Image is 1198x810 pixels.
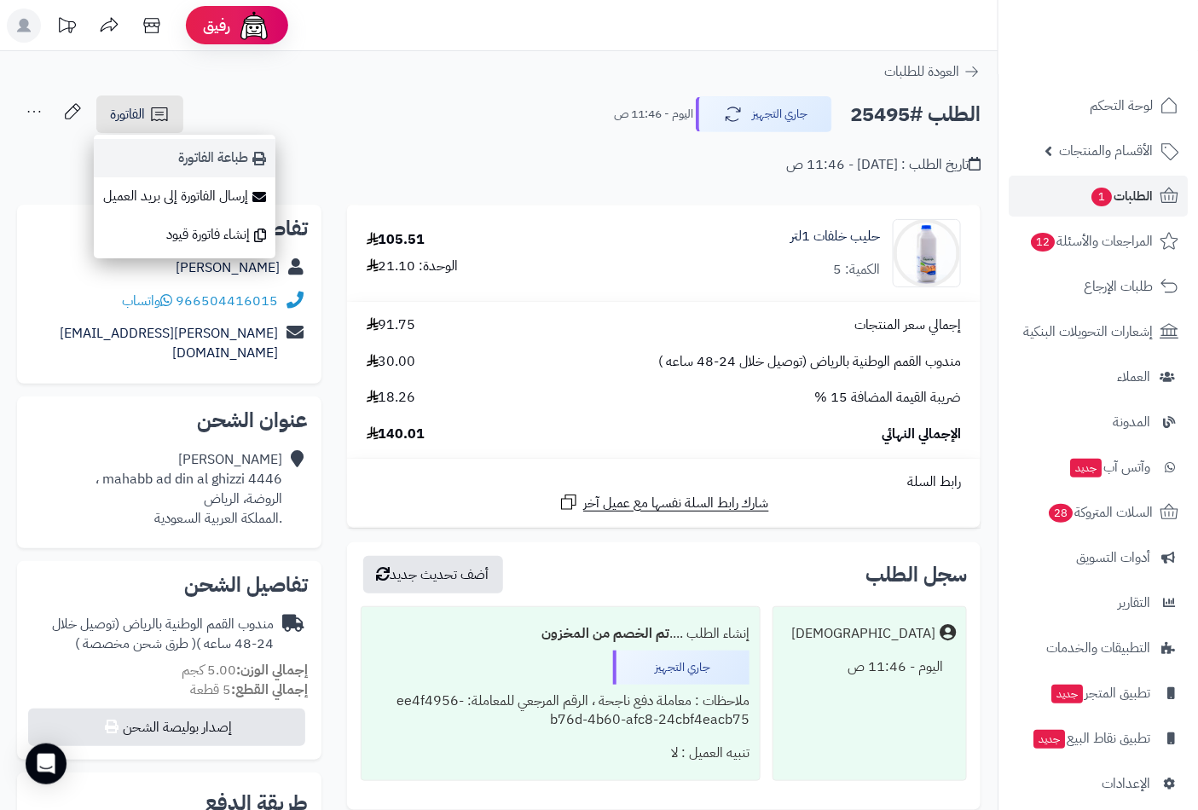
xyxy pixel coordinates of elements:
a: السلات المتروكة28 [1009,492,1188,533]
button: أضف تحديث جديد [363,556,503,593]
div: الكمية: 5 [833,260,880,280]
h2: تفاصيل الشحن [31,575,308,595]
a: شارك رابط السلة نفسها مع عميل آخر [558,492,769,513]
button: إصدار بوليصة الشحن [28,709,305,746]
span: وآتس آب [1068,455,1150,479]
a: واتساب [122,291,172,311]
a: طباعة الفاتورة [94,139,275,177]
strong: إجمالي القطع: [231,680,308,700]
a: إنشاء فاتورة قيود [94,216,275,254]
h2: تفاصيل العميل [31,218,308,239]
a: تطبيق المتجرجديد [1009,673,1188,714]
a: طلبات الإرجاع [1009,266,1188,307]
span: المدونة [1113,410,1150,434]
span: التطبيقات والخدمات [1046,636,1150,660]
div: الوحدة: 21.10 [367,257,459,276]
a: إشعارات التحويلات البنكية [1009,311,1188,352]
span: جديد [1070,459,1102,477]
div: 105.51 [367,230,425,250]
a: لوحة التحكم [1009,85,1188,126]
span: إشعارات التحويلات البنكية [1023,320,1153,344]
div: اليوم - 11:46 ص [784,651,956,684]
div: تنبيه العميل : لا [372,737,749,770]
small: اليوم - 11:46 ص [614,106,693,123]
a: أدوات التسويق [1009,537,1188,578]
a: [PERSON_NAME] [176,257,280,278]
div: Open Intercom Messenger [26,743,67,784]
span: 18.26 [367,388,416,408]
span: رفيق [203,15,230,36]
img: logo-2.png [1082,13,1182,49]
a: المدونة [1009,402,1188,443]
span: ( طرق شحن مخصصة ) [75,634,196,654]
div: مندوب القمم الوطنية بالرياض (توصيل خلال 24-48 ساعه ) [31,615,274,654]
span: جديد [1051,685,1083,703]
span: الإعدادات [1102,772,1150,796]
span: جديد [1033,730,1065,749]
span: العودة للطلبات [884,61,959,82]
img: 1696968873-27-90x90.jpg [894,219,960,287]
span: الأقسام والمنتجات [1059,139,1153,163]
h3: سجل الطلب [865,564,967,585]
a: حليب خلفات 1لتر [790,227,880,246]
span: 28 [1048,503,1074,524]
span: تطبيق المتجر [1050,681,1150,705]
a: وآتس آبجديد [1009,447,1188,488]
span: الإجمالي النهائي [882,425,961,444]
div: إنشاء الطلب .... [372,617,749,651]
h2: عنوان الشحن [31,410,308,431]
span: 1 [1091,187,1113,207]
span: ضريبة القيمة المضافة 15 % [814,388,961,408]
small: 5.00 كجم [182,660,308,680]
span: طلبات الإرجاع [1084,275,1153,298]
a: العملاء [1009,356,1188,397]
span: تطبيق نقاط البيع [1032,726,1150,750]
a: [PERSON_NAME][EMAIL_ADDRESS][DOMAIN_NAME] [60,323,278,363]
span: المراجعات والأسئلة [1029,229,1153,253]
div: رابط السلة [354,472,974,492]
div: تاريخ الطلب : [DATE] - 11:46 ص [786,155,981,175]
div: جاري التجهيز [613,651,749,685]
a: الطلبات1 [1009,176,1188,217]
a: الإعدادات [1009,763,1188,804]
div: ملاحظات : معاملة دفع ناجحة ، الرقم المرجعي للمعاملة: ee4f4956-b76d-4b60-afc8-24cbf4eacb75 [372,685,749,738]
a: العودة للطلبات [884,61,981,82]
span: العملاء [1117,365,1150,389]
a: المراجعات والأسئلة12 [1009,221,1188,262]
h2: الطلب #25495 [850,97,981,132]
strong: إجمالي الوزن: [236,660,308,680]
span: مندوب القمم الوطنية بالرياض (توصيل خلال 24-48 ساعه ) [658,352,961,372]
span: السلات المتروكة [1047,500,1153,524]
a: 966504416015 [176,291,278,311]
span: لوحة التحكم [1090,94,1153,118]
a: الفاتورة [96,95,183,133]
span: الفاتورة [110,104,145,124]
span: 140.01 [367,425,425,444]
a: تطبيق نقاط البيعجديد [1009,718,1188,759]
span: الطلبات [1090,184,1153,208]
a: التطبيقات والخدمات [1009,628,1188,668]
span: 12 [1030,232,1056,252]
a: تحديثات المنصة [45,9,88,47]
button: جاري التجهيز [696,96,832,132]
span: 30.00 [367,352,416,372]
small: 5 قطعة [190,680,308,700]
span: التقارير [1118,591,1150,615]
a: التقارير [1009,582,1188,623]
img: ai-face.png [237,9,271,43]
a: إرسال الفاتورة إلى بريد العميل [94,177,275,216]
span: 91.75 [367,315,416,335]
div: [PERSON_NAME] 4446 mahabb ad din al ghizzi ، الروضة، الرياض .المملكة العربية السعودية [95,450,282,528]
div: [DEMOGRAPHIC_DATA] [791,624,935,644]
b: تم الخصم من المخزون [541,623,669,644]
span: أدوات التسويق [1076,546,1150,570]
span: إجمالي سعر المنتجات [854,315,961,335]
span: شارك رابط السلة نفسها مع عميل آخر [583,494,769,513]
